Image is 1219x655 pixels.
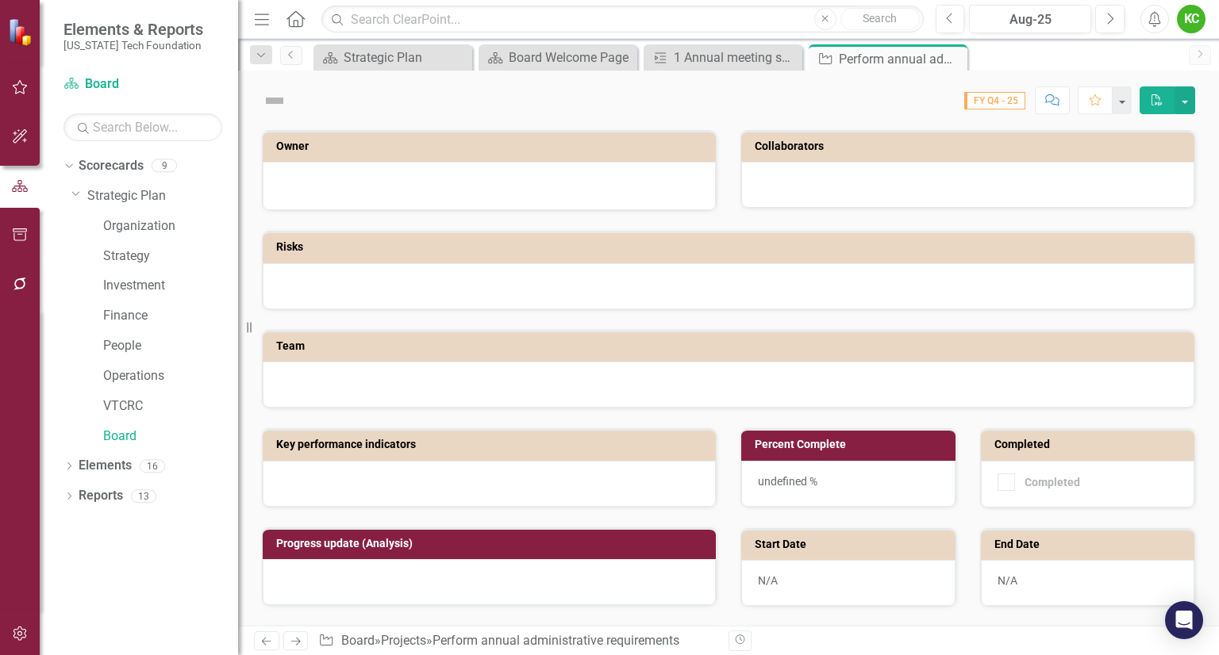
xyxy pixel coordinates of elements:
h3: Progress update (Analysis) [276,538,708,550]
div: 13 [131,489,156,503]
button: Search [840,8,920,30]
div: 16 [140,459,165,473]
button: Aug-25 [969,5,1091,33]
img: ClearPoint Strategy [7,17,36,46]
a: Board [63,75,222,94]
h3: Risks [276,241,1186,253]
small: [US_STATE] Tech Foundation [63,39,203,52]
a: People [103,337,238,355]
a: Board Welcome Page [483,48,633,67]
a: Finance [103,307,238,325]
div: Strategic Plan [344,48,468,67]
div: Open Intercom Messenger [1165,601,1203,639]
h3: Owner [276,140,708,152]
a: Board [341,633,375,648]
div: 1 Annual meeting schedule and committee assignments delivered [674,48,798,67]
span: Elements & Reports [63,20,203,39]
a: 1 Annual meeting schedule and committee assignments delivered [648,48,798,67]
input: Search Below... [63,113,222,141]
h3: Start Date [755,538,948,550]
div: Board Welcome Page [509,48,633,67]
a: Reports [79,487,123,505]
h3: Key performance indicators [276,439,708,450]
div: N/A [981,560,1195,606]
h3: End Date [994,538,1187,550]
h3: Completed [994,439,1187,450]
h3: Percent Complete [755,439,948,450]
a: Investment [103,277,238,295]
div: Aug-25 [975,10,1086,29]
a: Board [103,427,238,446]
span: FY Q4 - 25 [964,92,1025,109]
a: Operations [103,367,238,385]
a: Strategic Plan [87,187,238,205]
div: Perform annual administrative requirements [433,633,679,648]
div: N/A [741,560,956,606]
div: undefined % [741,461,956,507]
h3: Collaborators [755,140,1186,152]
a: Strategy [103,247,238,266]
div: Perform annual administrative requirements [839,49,963,69]
input: Search ClearPoint... [321,6,923,33]
button: KC [1177,5,1206,33]
a: Projects [381,633,426,648]
a: Strategic Plan [317,48,468,67]
div: » » [318,632,717,650]
a: Scorecards [79,157,144,175]
div: 9 [152,159,177,173]
img: Not Defined [262,88,287,113]
h3: Team [276,340,1186,352]
a: Organization [103,217,238,236]
a: Elements [79,457,132,475]
span: Search [863,12,897,25]
a: VTCRC [103,397,238,416]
